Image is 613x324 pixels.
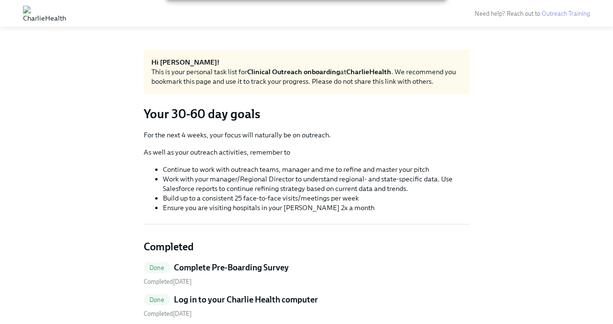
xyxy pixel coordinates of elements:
img: CharlieHealth [23,6,66,21]
strong: CharlieHealth [346,67,391,76]
div: This is your personal task list for at . We recommend you bookmark this page and use it to track ... [151,67,462,86]
li: Ensure you are visiting hospitals in your [PERSON_NAME] 2x a month [163,203,469,212]
h4: Completed [144,240,469,254]
span: Sunday, July 6th 2025, 6:56 pm [144,310,192,317]
span: Done [144,264,170,271]
li: Continue to work with outreach teams, manager and me to refine and master your pitch [163,165,469,174]
span: Need help? Reach out to [475,10,590,17]
p: For the next 4 weeks, your focus will naturally be on outreach. [144,130,469,140]
h5: Complete Pre-Boarding Survey [174,262,289,273]
h5: Log in to your Charlie Health computer [174,294,318,305]
span: Sunday, July 6th 2025, 9:59 am [144,278,192,285]
li: Build up to a consistent 25 face-to-face visits/meetings per week [163,193,469,203]
a: DoneLog in to your Charlie Health computer Completed[DATE] [144,294,469,318]
p: As well as your outreach activities, remember to [144,147,469,157]
strong: Clinical Outreach onboarding [247,67,340,76]
li: Work with your manager/Regional Director to understand regional- and state-specific data. Use Sal... [163,174,469,193]
strong: Hi [PERSON_NAME]! [151,58,219,67]
h3: Your 30-60 day goals [144,105,469,123]
a: DoneComplete Pre-Boarding Survey Completed[DATE] [144,262,469,286]
span: Done [144,296,170,303]
a: Outreach Training [542,10,590,17]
